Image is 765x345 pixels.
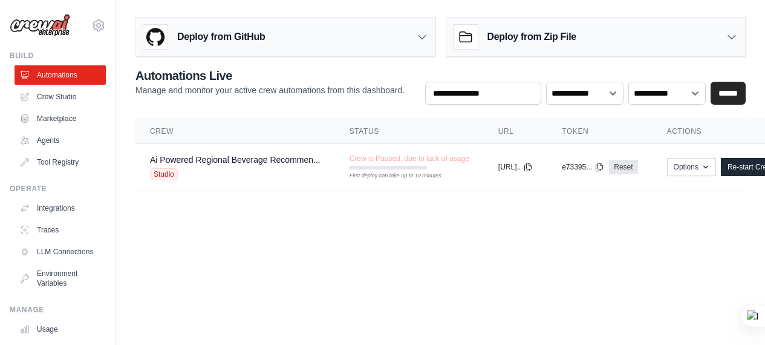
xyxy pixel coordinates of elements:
a: Reset [609,160,637,174]
a: Integrations [15,199,106,218]
th: URL [484,119,547,144]
a: Tool Registry [15,153,106,172]
div: Manage [10,305,106,315]
a: Usage [15,320,106,339]
h3: Deploy from GitHub [177,30,265,44]
th: Crew [135,119,335,144]
a: Ai Powered Regional Beverage Recommen... [150,155,321,165]
p: Manage and monitor your active crew automations from this dashboard. [135,84,405,96]
h2: Automations Live [135,67,405,84]
a: Environment Variables [15,264,106,293]
a: LLM Connections [15,242,106,261]
a: Marketplace [15,109,106,128]
span: Studio [150,168,178,180]
span: Crew is Paused, due to lack of usage [350,154,469,163]
a: Agents [15,131,106,150]
img: GitHub Logo [143,25,168,49]
div: First deploy can take up to 10 minutes [350,172,427,180]
h3: Deploy from Zip File [487,30,576,44]
a: Automations [15,65,106,85]
a: Traces [15,220,106,240]
th: Status [335,119,484,144]
div: Operate [10,184,106,194]
th: Token [547,119,652,144]
div: Build [10,51,106,61]
a: Crew Studio [15,87,106,107]
img: Logo [10,14,70,37]
button: e73395... [562,162,604,172]
button: Options [667,158,716,176]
